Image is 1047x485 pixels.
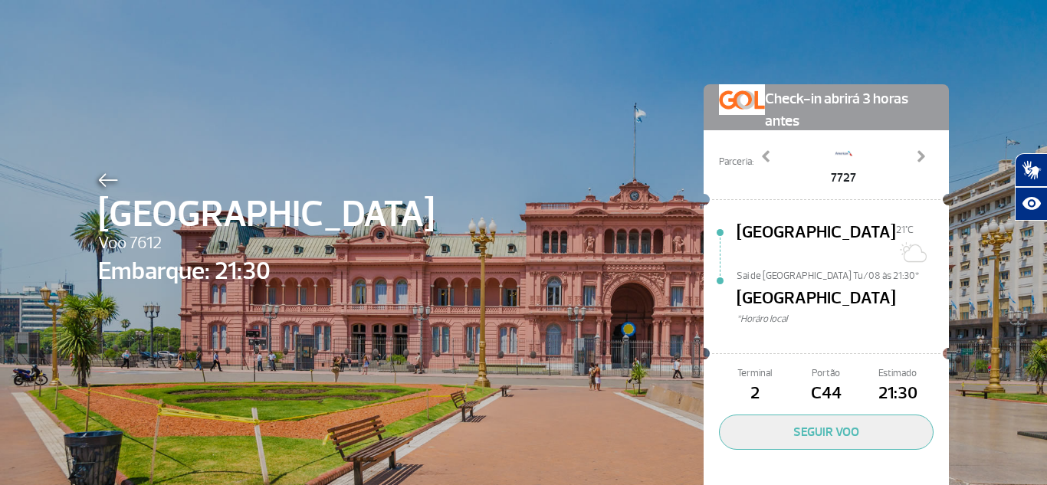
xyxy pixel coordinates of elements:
span: Terminal [719,366,790,381]
span: Estimado [862,366,934,381]
span: *Horáro local [737,312,949,326]
span: [GEOGRAPHIC_DATA] [737,220,896,269]
span: [GEOGRAPHIC_DATA] [737,286,896,312]
span: 7727 [821,169,867,187]
span: 21:30 [862,381,934,407]
span: Voo 7612 [98,231,435,257]
span: 21°C [896,224,914,236]
span: 2 [719,381,790,407]
span: Portão [790,366,862,381]
span: C44 [790,381,862,407]
span: Sai de [GEOGRAPHIC_DATA] Tu/08 às 21:30* [737,269,949,280]
button: Abrir tradutor de língua de sinais. [1015,153,1047,187]
span: Embarque: 21:30 [98,253,435,290]
span: Parceria: [719,155,753,169]
span: [GEOGRAPHIC_DATA] [98,187,435,242]
div: Plugin de acessibilidade da Hand Talk. [1015,153,1047,221]
img: Sol com muitas nuvens [896,237,927,267]
button: Abrir recursos assistivos. [1015,187,1047,221]
button: SEGUIR VOO [719,415,934,450]
span: Check-in abrirá 3 horas antes [765,84,934,133]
